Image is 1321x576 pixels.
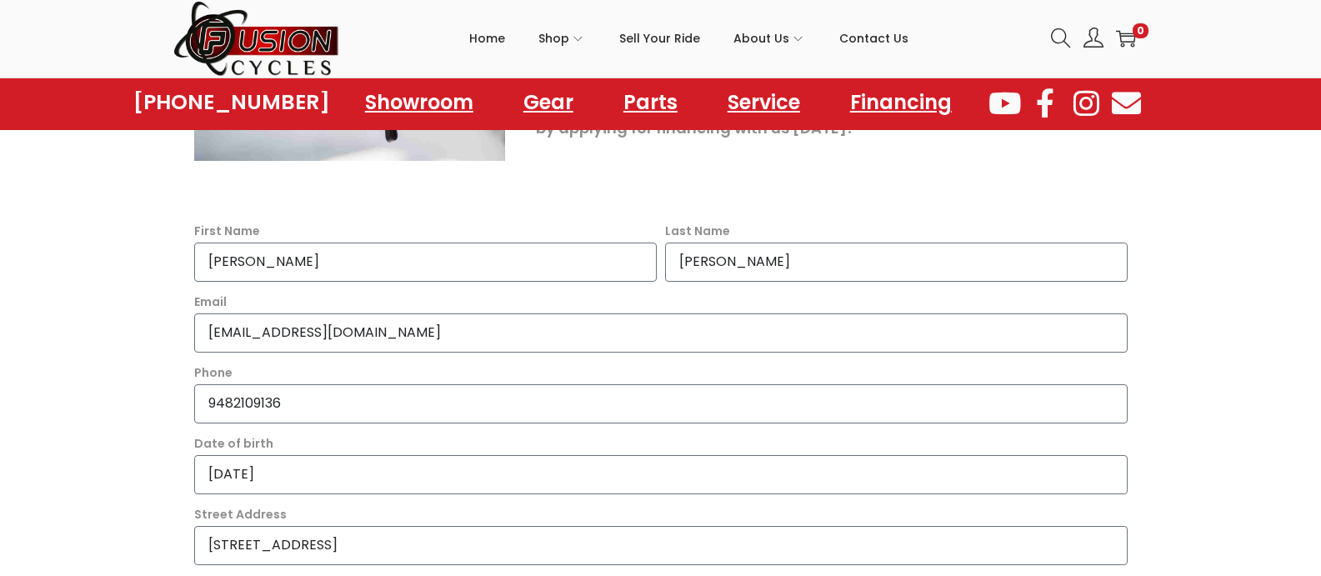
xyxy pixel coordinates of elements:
[194,243,657,282] input: First Name
[665,219,730,243] label: Last Name
[194,455,1128,494] input: Date of birth
[348,83,490,122] a: Showroom
[507,83,590,122] a: Gear
[619,18,700,59] span: Sell Your Ride
[839,18,908,59] span: Contact Us
[194,503,287,526] label: Street Address
[1116,28,1136,48] a: 0
[194,219,260,243] label: First Name
[194,361,233,384] label: Phone
[194,313,1128,353] input: Email
[469,1,505,76] a: Home
[194,526,1128,565] input: Street Address
[619,1,700,76] a: Sell Your Ride
[839,1,908,76] a: Contact Us
[833,83,968,122] a: Financing
[348,83,968,122] nav: Menu
[538,18,569,59] span: Shop
[733,18,789,59] span: About Us
[194,432,273,455] label: Date of birth
[665,243,1128,282] input: Last Name
[194,290,227,313] label: Email
[733,1,806,76] a: About Us
[538,1,586,76] a: Shop
[711,83,817,122] a: Service
[469,18,505,59] span: Home
[607,83,694,122] a: Parts
[194,384,1128,423] input: Only numbers and phone characters (#, -, *, etc) are accepted.
[340,1,1038,76] nav: Primary navigation
[133,91,330,114] a: [PHONE_NUMBER]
